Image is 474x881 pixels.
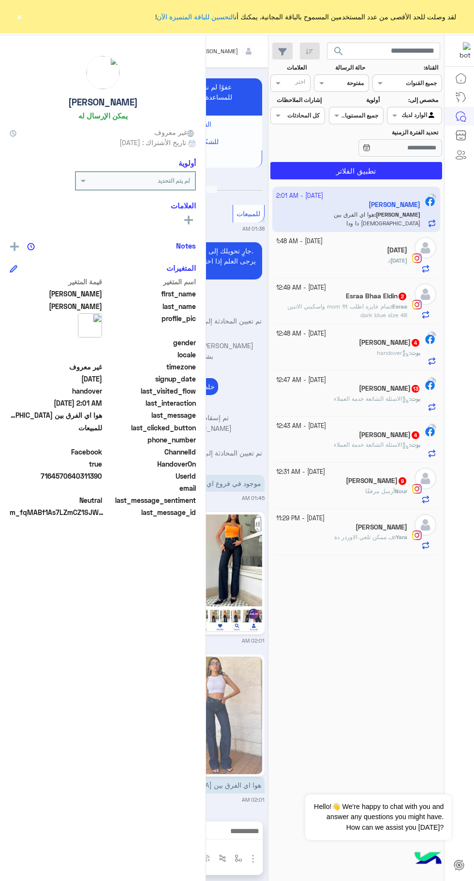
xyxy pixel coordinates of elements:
[10,459,102,469] span: true
[108,507,196,517] span: last_message_id
[104,410,196,420] span: last_message
[215,851,231,866] button: Trigger scenario
[396,533,407,541] span: Yara
[176,241,196,250] h6: Notes
[399,293,406,300] span: 2
[425,335,435,344] img: Facebook
[276,283,326,293] small: [DATE] - 12:49 AM
[409,441,420,448] b: :
[78,313,102,338] img: picture
[327,43,351,63] button: search
[242,225,265,233] small: 01:38 AM
[119,137,186,147] span: تاريخ الأشتراك : [DATE]
[412,385,419,393] span: 13
[10,374,102,384] span: 2025-10-01T11:15:48.315Z
[387,257,389,264] span: .
[389,257,407,264] b: :
[231,851,247,866] button: select flow
[411,842,445,876] img: hulul-logo.png
[104,447,196,457] span: ChannelId
[15,12,24,21] button: ×
[158,177,190,184] b: لم يتم التحديد
[355,523,407,531] h5: Yara Salah
[10,507,106,517] span: m_fqMABf1As7LZmCZ1SJWBiG7idItrIP9asDSFvVNznLlPXzS8OmcWtZ_TTjXALM6ldzmIr4mXoXFbeYTXSpnR0Q
[157,13,235,21] a: التحسين للباقة المتميزة الآن
[409,395,420,402] b: :
[305,794,451,840] span: Hello!👋 We're happy to chat with you and answer any questions you might have. How can we assist y...
[415,514,436,536] img: defaultAdmin.png
[271,96,321,104] label: إشارات الملاحظات
[390,257,407,264] span: [DATE]
[104,374,196,384] span: signup_date
[199,851,215,866] button: create order
[104,423,196,433] span: last_clicked_button
[203,854,210,862] img: create order
[10,447,102,457] span: 0
[237,209,260,218] span: للمبيعات
[166,264,196,272] h6: المتغيرات
[276,514,325,523] small: [DATE] - 11:29 PM
[415,283,436,305] img: defaultAdmin.png
[10,435,102,445] span: null
[411,349,420,356] span: بوت
[412,484,422,494] img: Instagram
[330,96,380,104] label: أولوية
[270,162,442,179] button: تطبيق الفلاتر
[104,386,196,396] span: last_visited_flow
[104,313,196,336] span: profile_pic
[78,111,128,120] h6: يمكن الإرسال له
[330,128,438,137] label: تحديد الفترة الزمنية
[412,253,422,263] img: Instagram
[412,530,422,540] img: Instagram
[276,422,326,431] small: [DATE] - 12:43 AM
[104,289,196,299] span: first_name
[412,431,419,439] span: 4
[374,63,439,72] label: القناة:
[411,395,420,402] span: بوت
[235,854,242,862] img: select flow
[409,349,420,356] b: :
[154,127,196,137] span: غير معروف
[276,376,326,385] small: [DATE] - 12:47 AM
[412,339,419,347] span: 4
[247,853,259,865] img: send attachment
[219,854,226,862] img: Trigger scenario
[391,303,407,310] b: :
[104,398,196,408] span: last_interaction
[87,56,119,89] img: picture
[242,637,265,645] small: 02:01 AM
[10,495,102,505] span: 0
[10,289,102,299] span: Nadeen
[276,329,326,338] small: [DATE] - 12:48 AM
[104,483,196,493] span: email
[287,303,407,319] span: تمام عايزه اطلب mom fit واسكيني الاتنين dark blue size 48
[10,386,102,396] span: handover
[388,96,438,104] label: مخصص إلى:
[194,47,238,55] span: [PERSON_NAME]
[365,487,395,495] span: أرسل مرفقًا
[377,349,409,356] span: handover
[334,395,409,402] span: الاسئلة الشائعة خدمة العملاء
[359,384,420,393] h5: Anne Nicholson
[10,301,102,311] span: Nasser
[346,292,407,300] h5: Esraa Bhaa Eldin
[395,487,407,495] span: Nour
[415,468,436,489] img: defaultAdmin.png
[242,494,265,502] small: 01:45 AM
[195,514,262,632] img: 552870954_2616493885410677_8264907054346623726_n.jpg
[359,338,420,347] h5: Sama Elbakry
[10,423,102,433] span: للمبيعات
[155,12,456,22] span: لقد وصلت للحد الأقصى من عدد المستخدمين المسموح بالباقة المجانية. يمكنك أن !
[428,331,436,340] img: picture
[412,300,422,309] img: Instagram
[276,468,325,477] small: [DATE] - 12:31 AM
[276,237,323,246] small: [DATE] - 1:48 AM
[10,362,102,372] span: غير معروف
[104,362,196,372] span: timezone
[346,477,407,485] h5: Nour Ahmed
[10,398,102,408] span: 2025-10-03T23:01:44.184Z
[359,431,420,439] h5: Arwa Mohamed
[387,246,407,254] h5: Karma
[415,237,436,259] img: defaultAdmin.png
[104,350,196,360] span: locale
